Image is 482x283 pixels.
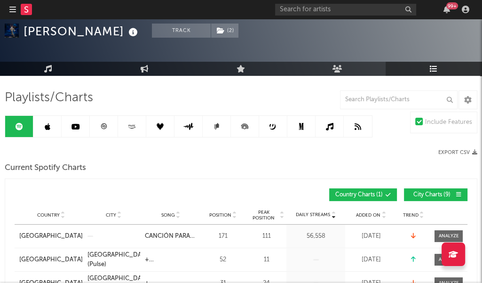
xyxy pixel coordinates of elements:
[275,4,416,16] input: Search for artists
[329,188,397,201] button: Country Charts(1)
[340,90,458,109] input: Search Playlists/Charts
[335,192,383,198] span: Country Charts ( 1 )
[348,232,395,241] div: [DATE]
[289,232,343,241] div: 56,558
[249,255,284,265] div: 11
[425,117,472,128] div: Include Features
[19,232,83,241] a: [GEOGRAPHIC_DATA]
[211,24,239,38] span: ( 2 )
[202,255,244,265] div: 52
[24,24,140,39] div: [PERSON_NAME]
[348,255,395,265] div: [DATE]
[356,212,380,218] span: Added On
[5,92,93,104] span: Playlists/Charts
[403,212,419,218] span: Trend
[249,210,278,221] span: Peak Position
[19,255,83,265] a: [GEOGRAPHIC_DATA]
[37,212,60,218] span: Country
[296,211,330,218] span: Daily Streams
[211,24,238,38] button: (2)
[106,212,116,218] span: City
[145,232,198,241] a: CANCIÓN PARA REGRESAR
[87,251,140,269] a: [GEOGRAPHIC_DATA] (Pulse)
[209,212,231,218] span: Position
[446,2,458,9] div: 99 +
[404,188,467,201] button: City Charts(9)
[202,232,244,241] div: 171
[5,162,86,174] span: Current Spotify Charts
[410,192,453,198] span: City Charts ( 9 )
[438,150,477,155] button: Export CSV
[161,212,175,218] span: Song
[145,255,198,265] a: + [PERSON_NAME] + Bitch
[443,6,450,13] button: 99+
[152,24,211,38] button: Track
[249,232,284,241] div: 111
